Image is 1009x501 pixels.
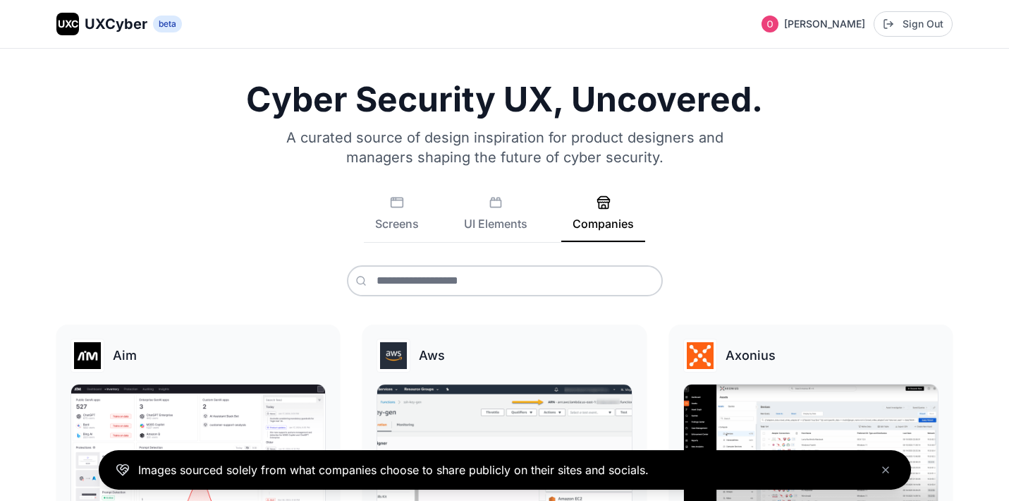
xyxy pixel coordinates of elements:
img: Aws logo [377,339,410,372]
a: UXCUXCyberbeta [56,13,182,35]
img: Aim logo [71,339,104,372]
h3: Aws [419,346,445,366]
button: UI Elements [453,195,539,242]
img: Profile [762,16,778,32]
img: Axonius logo [684,339,716,372]
button: Close banner [877,461,894,478]
p: A curated source of design inspiration for product designers and managers shaping the future of c... [268,128,742,167]
span: beta [153,16,182,32]
button: Companies [561,195,645,242]
span: UXC [58,17,78,31]
p: Images sourced solely from what companies choose to share publicly on their sites and socials. [138,461,649,478]
button: Sign Out [874,11,953,37]
span: UXCyber [85,14,147,34]
h1: Cyber Security UX, Uncovered. [56,83,953,116]
h3: Axonius [726,346,776,366]
h3: Aim [113,346,137,366]
span: [PERSON_NAME] [784,17,865,31]
button: Screens [364,195,430,242]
